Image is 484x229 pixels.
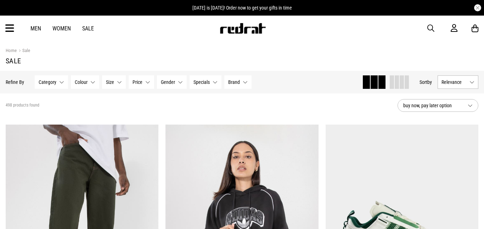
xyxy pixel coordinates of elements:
span: buy now, pay later option [403,101,462,110]
span: Brand [228,79,240,85]
button: Relevance [438,75,478,89]
span: Price [133,79,142,85]
p: Refine By [6,79,24,85]
button: buy now, pay later option [398,99,478,112]
button: Gender [157,75,187,89]
span: Category [39,79,56,85]
h1: Sale [6,57,478,65]
span: 498 products found [6,103,39,108]
button: Specials [190,75,221,89]
span: Colour [75,79,88,85]
span: Specials [193,79,210,85]
a: Sale [17,48,30,55]
span: Relevance [441,79,467,85]
a: Men [30,25,41,32]
span: Gender [161,79,175,85]
span: [DATE] is [DATE]! Order now to get your gifts in time [192,5,292,11]
a: Sale [82,25,94,32]
button: Brand [224,75,252,89]
button: Price [129,75,154,89]
button: Size [102,75,126,89]
span: Size [106,79,114,85]
span: by [427,79,432,85]
a: Home [6,48,17,53]
button: Category [35,75,68,89]
a: Women [52,25,71,32]
button: Colour [71,75,99,89]
button: Sortby [420,78,432,86]
img: Redrat logo [219,23,266,34]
